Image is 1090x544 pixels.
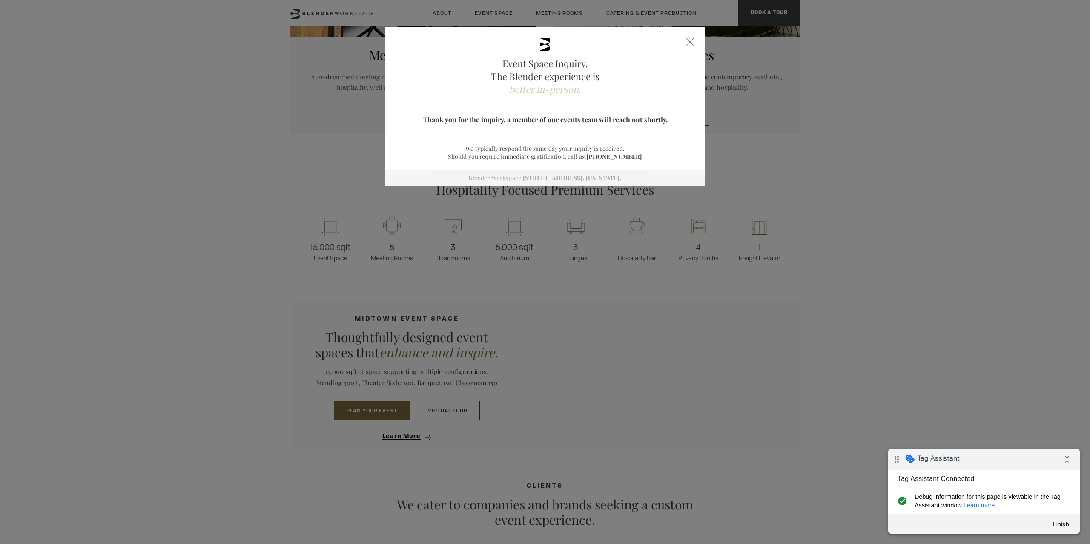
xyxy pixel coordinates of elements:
[385,170,705,186] div: Blender Workspace.
[407,144,683,153] p: We typically respond the same day your inquiry is received.
[586,153,642,161] a: [PHONE_NUMBER]
[407,153,683,161] p: Should you require immediate gratification, call us.
[407,116,683,124] div: Thank you for the inquiry, a member of our events team will reach out shortly.
[523,174,621,182] a: [STREET_ADDRESS]. [US_STATE].
[509,83,581,95] span: better in-person.
[899,201,1090,544] iframe: Chat Widget
[407,57,683,95] h2: Event Space Inquiry. The Blender experience is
